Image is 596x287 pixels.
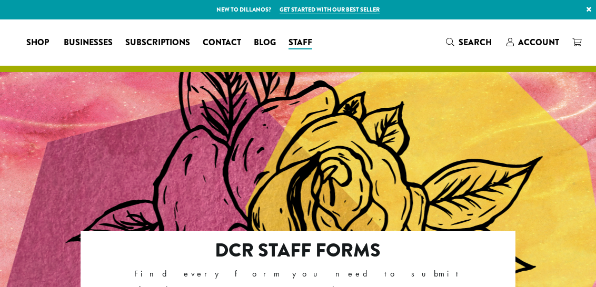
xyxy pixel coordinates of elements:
[125,36,190,49] span: Subscriptions
[20,34,57,51] a: Shop
[289,36,312,49] span: Staff
[518,36,559,48] span: Account
[124,239,472,262] h2: DCR Staff Forms
[64,36,113,49] span: Businesses
[282,34,321,51] a: Staff
[26,36,49,49] span: Shop
[280,5,380,14] a: Get started with our best seller
[440,34,500,51] a: Search
[203,36,241,49] span: Contact
[254,36,276,49] span: Blog
[459,36,492,48] span: Search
